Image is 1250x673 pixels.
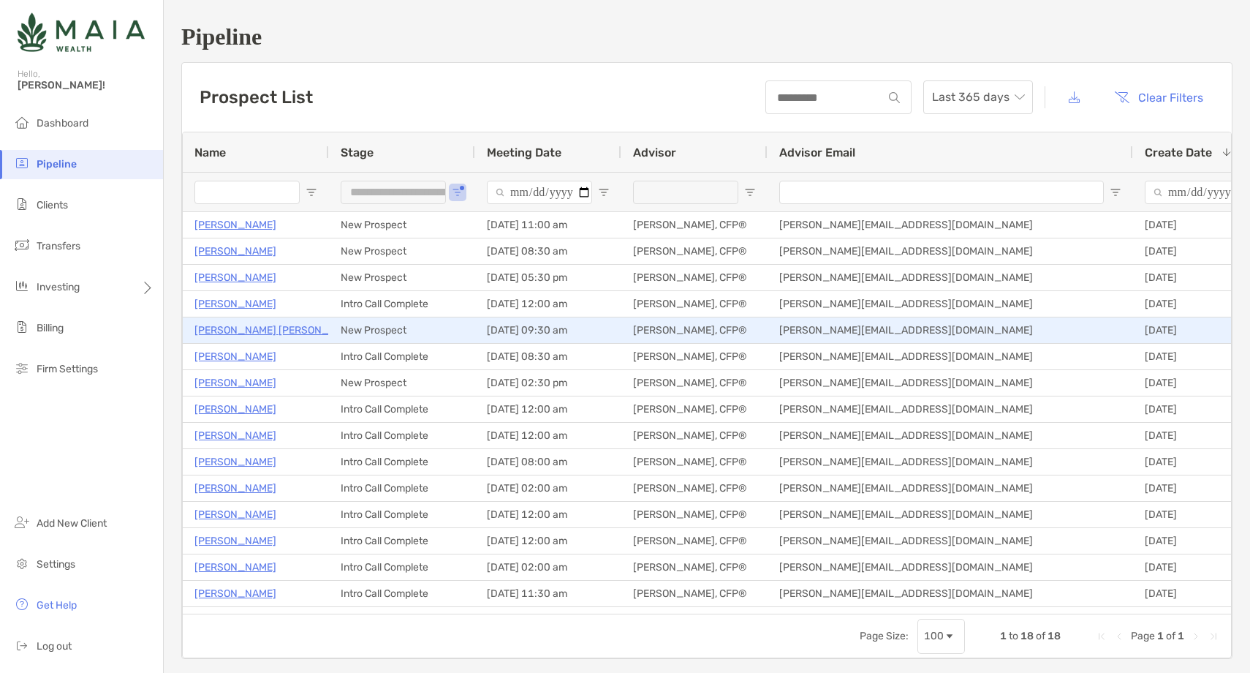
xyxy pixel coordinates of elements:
[768,502,1133,527] div: [PERSON_NAME][EMAIL_ADDRESS][DOMAIN_NAME]
[768,423,1133,448] div: [PERSON_NAME][EMAIL_ADDRESS][DOMAIN_NAME]
[621,449,768,475] div: [PERSON_NAME], CFP®
[768,475,1133,501] div: [PERSON_NAME][EMAIL_ADDRESS][DOMAIN_NAME]
[329,212,475,238] div: New Prospect
[13,195,31,213] img: clients icon
[621,607,768,633] div: [PERSON_NAME], CFP®
[181,23,1232,50] h1: Pipeline
[924,630,944,642] div: 100
[194,426,276,445] a: [PERSON_NAME]
[768,528,1133,554] div: [PERSON_NAME][EMAIL_ADDRESS][DOMAIN_NAME]
[452,187,463,198] button: Open Filter Menu
[768,344,1133,369] div: [PERSON_NAME][EMAIL_ADDRESS][DOMAIN_NAME]
[768,291,1133,317] div: [PERSON_NAME][EMAIL_ADDRESS][DOMAIN_NAME]
[306,187,317,198] button: Open Filter Menu
[37,199,68,211] span: Clients
[194,146,226,159] span: Name
[37,363,98,375] span: Firm Settings
[475,396,621,422] div: [DATE] 12:00 am
[13,554,31,572] img: settings icon
[621,528,768,554] div: [PERSON_NAME], CFP®
[329,528,475,554] div: Intro Call Complete
[329,554,475,580] div: Intro Call Complete
[329,396,475,422] div: Intro Call Complete
[37,158,77,170] span: Pipeline
[13,236,31,254] img: transfers icon
[1157,630,1164,642] span: 1
[1145,181,1250,204] input: Create Date Filter Input
[194,532,276,550] a: [PERSON_NAME]
[329,502,475,527] div: Intro Call Complete
[13,595,31,613] img: get-help icon
[1166,630,1175,642] span: of
[194,400,276,418] p: [PERSON_NAME]
[475,238,621,264] div: [DATE] 08:30 am
[13,113,31,131] img: dashboard icon
[341,146,374,159] span: Stage
[194,584,276,603] a: [PERSON_NAME]
[1000,630,1007,642] span: 1
[621,502,768,527] div: [PERSON_NAME], CFP®
[329,238,475,264] div: New Prospect
[621,238,768,264] div: [PERSON_NAME], CFP®
[768,238,1133,264] div: [PERSON_NAME][EMAIL_ADDRESS][DOMAIN_NAME]
[37,281,80,293] span: Investing
[194,505,276,524] a: [PERSON_NAME]
[194,268,276,287] a: [PERSON_NAME]
[768,581,1133,606] div: [PERSON_NAME][EMAIL_ADDRESS][DOMAIN_NAME]
[768,370,1133,396] div: [PERSON_NAME][EMAIL_ADDRESS][DOMAIN_NAME]
[200,87,313,108] h3: Prospect List
[37,517,107,530] span: Add New Client
[621,554,768,580] div: [PERSON_NAME], CFP®
[194,374,276,392] a: [PERSON_NAME]
[329,344,475,369] div: Intro Call Complete
[194,479,276,497] a: [PERSON_NAME]
[37,640,72,653] span: Log out
[329,607,475,633] div: Intro Call Complete
[329,581,475,606] div: Intro Call Complete
[37,240,80,252] span: Transfers
[13,514,31,531] img: add_new_client icon
[329,265,475,290] div: New Prospect
[621,344,768,369] div: [PERSON_NAME], CFP®
[475,370,621,396] div: [DATE] 02:30 pm
[194,295,276,313] p: [PERSON_NAME]
[329,291,475,317] div: Intro Call Complete
[194,558,276,576] a: [PERSON_NAME]
[1009,630,1018,642] span: to
[475,265,621,290] div: [DATE] 05:30 pm
[889,92,900,103] img: input icon
[621,581,768,606] div: [PERSON_NAME], CFP®
[475,554,621,580] div: [DATE] 02:00 am
[194,181,300,204] input: Name Filter Input
[768,449,1133,475] div: [PERSON_NAME][EMAIL_ADDRESS][DOMAIN_NAME]
[329,423,475,448] div: Intro Call Complete
[621,370,768,396] div: [PERSON_NAME], CFP®
[475,502,621,527] div: [DATE] 12:00 am
[768,265,1133,290] div: [PERSON_NAME][EMAIL_ADDRESS][DOMAIN_NAME]
[329,475,475,501] div: Intro Call Complete
[768,396,1133,422] div: [PERSON_NAME][EMAIL_ADDRESS][DOMAIN_NAME]
[621,475,768,501] div: [PERSON_NAME], CFP®
[932,81,1024,113] span: Last 365 days
[1113,631,1125,642] div: Previous Page
[621,291,768,317] div: [PERSON_NAME], CFP®
[621,265,768,290] div: [PERSON_NAME], CFP®
[475,212,621,238] div: [DATE] 11:00 am
[194,453,276,471] p: [PERSON_NAME]
[194,611,276,629] a: [PERSON_NAME]
[1178,630,1184,642] span: 1
[194,347,276,366] a: [PERSON_NAME]
[475,344,621,369] div: [DATE] 08:30 am
[633,146,676,159] span: Advisor
[1096,631,1107,642] div: First Page
[194,321,360,339] a: [PERSON_NAME] [PERSON_NAME]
